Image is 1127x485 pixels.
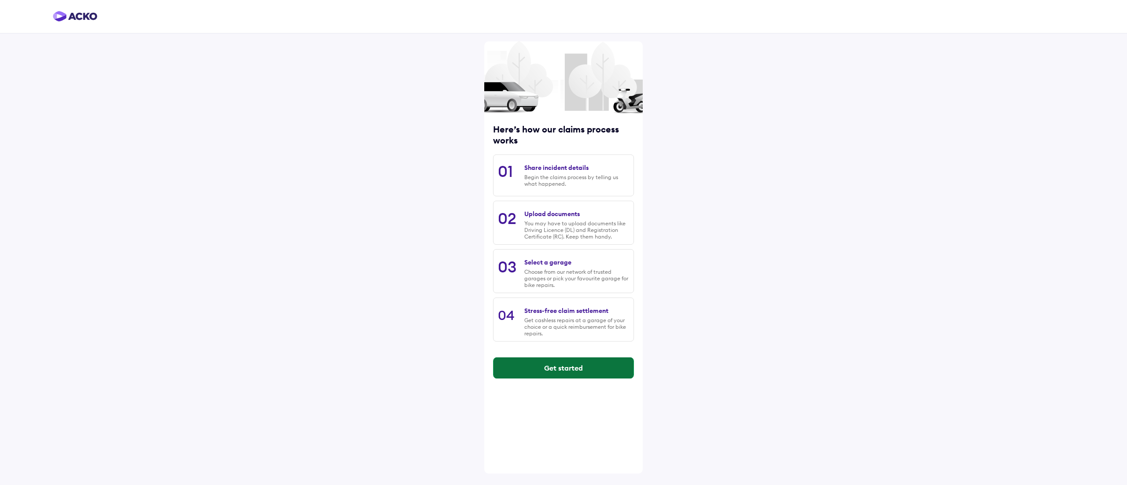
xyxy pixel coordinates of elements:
div: Upload documents [524,210,580,218]
div: Get cashless repairs at a garage of your choice or a quick reimbursement for bike repairs. [524,317,629,337]
div: Choose from our network of trusted garages or pick your favourite garage for bike repairs. [524,268,629,288]
div: 02 [498,209,516,228]
div: Begin the claims process by telling us what happened. [524,174,629,187]
img: car and scooter [484,80,643,114]
img: trees [484,15,643,138]
div: 03 [498,257,516,276]
div: Share incident details [524,164,589,172]
div: 04 [498,307,515,323]
button: Get started [494,357,633,378]
div: Stress-free claim settlement [524,307,608,315]
img: horizontal-gradient.png [53,11,97,22]
div: Select a garage [524,258,571,266]
div: You may have to upload documents like Driving Licence (DL) and Registration Certificate (RC). Kee... [524,220,629,240]
div: 01 [498,162,513,181]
